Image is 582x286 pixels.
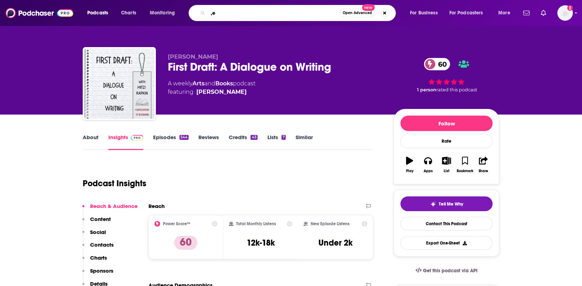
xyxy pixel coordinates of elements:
[6,6,73,20] img: Podchaser - Follow, Share and Rate Podcasts
[281,135,286,140] div: 7
[82,229,106,242] button: Social
[410,8,438,18] span: For Business
[168,88,255,96] span: featuring
[179,135,189,140] div: 544
[318,238,353,248] h3: Under 2k
[196,88,247,96] div: [PERSON_NAME]
[424,169,433,173] div: Apps
[90,267,113,274] p: Sponsors
[410,262,483,279] a: Get this podcast via API
[247,238,275,248] h3: 12k-18k
[437,152,456,177] button: List
[204,80,215,87] span: and
[198,134,219,150] a: Reviews
[567,5,573,11] svg: Add a profile image
[174,236,197,250] p: 60
[474,152,493,177] button: Share
[267,134,286,150] a: Lists7
[439,201,463,207] span: Tell Me Why
[82,267,113,280] button: Sponsors
[479,169,488,173] div: Share
[400,116,493,131] button: Follow
[444,169,449,173] div: List
[362,4,375,11] span: New
[423,268,477,274] span: Get this podcast via API
[116,7,140,19] a: Charts
[163,221,190,226] h2: Power Score™
[145,7,184,19] button: open menu
[445,7,493,19] button: open menu
[121,8,136,18] span: Charts
[236,221,276,226] h2: Total Monthly Listens
[90,216,111,222] p: Content
[229,134,257,150] a: Credits43
[83,178,146,189] h1: Podcast Insights
[148,203,165,209] h2: Reach
[83,134,99,150] a: About
[343,11,372,15] span: Open Advanced
[449,8,483,18] span: For Podcasters
[90,203,138,209] p: Reach & Audience
[405,7,447,19] button: open menu
[400,236,493,250] button: Export One-Sheet
[82,7,117,19] button: open menu
[419,152,437,177] button: Apps
[90,241,114,248] p: Contacts
[192,80,204,87] a: Arts
[400,134,493,148] div: Rate
[168,79,255,96] div: A weekly podcast
[82,203,138,216] button: Reach & Audience
[430,201,436,207] img: tell me why sparkle
[208,7,340,19] input: Search podcasts, credits, & more...
[82,241,114,254] button: Contacts
[400,217,493,230] a: Contact This Podcast
[153,134,189,150] a: Episodes544
[311,221,349,226] h2: New Episode Listens
[251,135,257,140] div: 43
[400,196,493,211] button: tell me why sparkleTell Me Why
[168,53,218,60] span: [PERSON_NAME]
[87,8,108,18] span: Podcasts
[84,48,154,119] img: First Draft: A Dialogue on Writing
[131,135,143,141] img: Podchaser Pro
[557,5,573,21] span: Logged in as juliahaav
[340,9,375,17] button: Open AdvancedNew
[457,169,473,173] div: Bookmark
[406,169,413,173] div: Play
[82,216,111,229] button: Content
[557,5,573,21] img: User Profile
[431,58,450,70] span: 60
[150,8,175,18] span: Monitoring
[108,134,143,150] a: InsightsPodchaser Pro
[90,229,106,235] p: Social
[82,254,107,267] button: Charts
[90,254,107,261] p: Charts
[394,53,499,97] div: 60 1 personrated this podcast
[493,7,519,19] button: open menu
[557,5,573,21] button: Show profile menu
[520,7,532,19] a: Show notifications dropdown
[456,152,474,177] button: Bookmark
[498,8,510,18] span: More
[400,152,419,177] button: Play
[195,5,403,21] div: Search podcasts, credits, & more...
[417,87,436,92] span: 1 person
[538,7,549,19] a: Show notifications dropdown
[424,58,450,70] a: 60
[296,134,313,150] a: Similar
[215,80,233,87] a: Books
[436,87,477,92] span: rated this podcast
